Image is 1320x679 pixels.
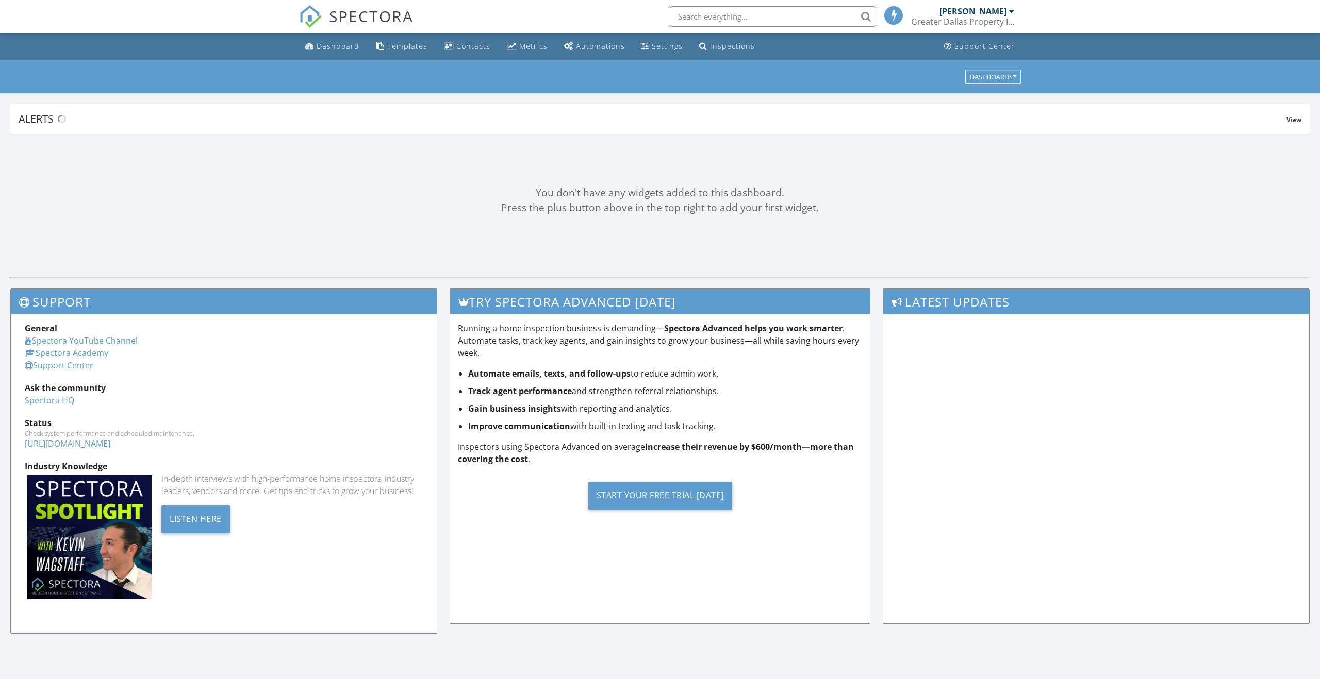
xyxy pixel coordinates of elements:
[25,360,93,371] a: Support Center
[25,429,423,437] div: Check system performance and scheduled maintenance.
[468,385,572,397] strong: Track agent performance
[588,482,732,510] div: Start Your Free Trial [DATE]
[11,289,437,314] h3: Support
[939,6,1006,16] div: [PERSON_NAME]
[954,41,1015,51] div: Support Center
[161,472,423,497] div: In-depth interviews with high-performance home inspectors, industry leaders, vendors and more. Ge...
[299,5,322,28] img: The Best Home Inspection Software - Spectora
[458,441,854,465] strong: increase their revenue by $600/month—more than covering the cost
[911,16,1014,27] div: Greater Dallas Property Inspections LLC
[970,73,1016,80] div: Dashboards
[301,37,364,56] a: Dashboard
[25,417,423,429] div: Status
[468,385,862,397] li: and strengthen referral relationships.
[560,37,629,56] a: Automations (Basic)
[25,322,57,334] strong: General
[1286,115,1301,124] span: View
[468,368,631,379] strong: Automate emails, texts, and follow-ups
[652,41,683,51] div: Settings
[468,402,862,415] li: with reporting and analytics.
[883,289,1309,314] h3: Latest Updates
[670,6,876,27] input: Search everything...
[299,14,414,36] a: SPECTORA
[161,513,230,524] a: Listen Here
[519,41,548,51] div: Metrics
[317,41,359,51] div: Dashboard
[468,367,862,380] li: to reduce admin work.
[695,37,759,56] a: Inspections
[19,112,1286,126] div: Alerts
[450,289,870,314] h3: Try spectora advanced [DATE]
[387,41,427,51] div: Templates
[10,185,1310,200] div: You don't have any widgets added to this dashboard.
[27,475,152,599] img: Spectoraspolightmain
[10,200,1310,215] div: Press the plus button above in the top right to add your first widget.
[440,37,494,56] a: Contacts
[372,37,432,56] a: Templates
[25,335,138,346] a: Spectora YouTube Channel
[710,41,755,51] div: Inspections
[25,460,423,472] div: Industry Knowledge
[576,41,625,51] div: Automations
[468,420,570,432] strong: Improve communication
[25,438,110,449] a: [URL][DOMAIN_NAME]
[25,382,423,394] div: Ask the community
[503,37,552,56] a: Metrics
[161,505,230,533] div: Listen Here
[965,70,1021,84] button: Dashboards
[458,440,862,465] p: Inspectors using Spectora Advanced on average .
[456,41,490,51] div: Contacts
[637,37,687,56] a: Settings
[458,473,862,517] a: Start Your Free Trial [DATE]
[25,347,108,359] a: Spectora Academy
[940,37,1019,56] a: Support Center
[458,322,862,359] p: Running a home inspection business is demanding— . Automate tasks, track key agents, and gain ins...
[468,403,561,414] strong: Gain business insights
[664,322,843,334] strong: Spectora Advanced helps you work smarter
[468,420,862,432] li: with built-in texting and task tracking.
[25,395,74,406] a: Spectora HQ
[329,5,414,27] span: SPECTORA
